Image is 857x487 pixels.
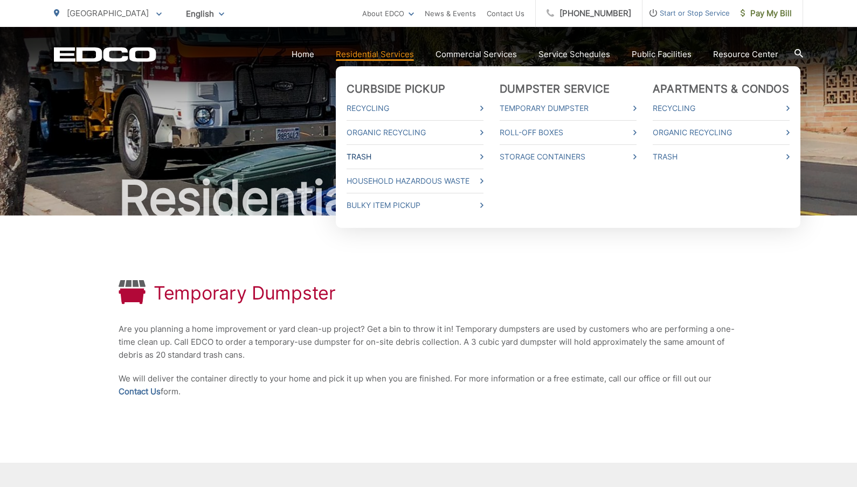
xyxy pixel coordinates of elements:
[653,82,789,95] a: Apartments & Condos
[347,175,483,187] a: Household Hazardous Waste
[653,126,790,139] a: Organic Recycling
[347,199,483,212] a: Bulky Item Pickup
[54,47,156,62] a: EDCD logo. Return to the homepage.
[500,82,610,95] a: Dumpster Service
[713,48,778,61] a: Resource Center
[500,126,637,139] a: Roll-Off Boxes
[362,7,414,20] a: About EDCO
[487,7,524,20] a: Contact Us
[500,150,637,163] a: Storage Containers
[347,126,483,139] a: Organic Recycling
[538,48,610,61] a: Service Schedules
[347,82,445,95] a: Curbside Pickup
[653,150,790,163] a: Trash
[347,102,483,115] a: Recycling
[67,8,149,18] span: [GEOGRAPHIC_DATA]
[336,48,414,61] a: Residential Services
[54,171,803,225] h2: Residential Services
[500,102,637,115] a: Temporary Dumpster
[292,48,314,61] a: Home
[425,7,476,20] a: News & Events
[741,7,792,20] span: Pay My Bill
[347,150,483,163] a: Trash
[178,4,232,23] span: English
[119,385,161,398] a: Contact Us
[119,323,738,361] p: Are you planning a home improvement or yard clean-up project? Get a bin to throw it in! Temporary...
[653,102,790,115] a: Recycling
[154,282,336,304] h1: Temporary Dumpster
[119,372,738,398] p: We will deliver the container directly to your home and pick it up when you are finished. For mor...
[436,48,517,61] a: Commercial Services
[632,48,692,61] a: Public Facilities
